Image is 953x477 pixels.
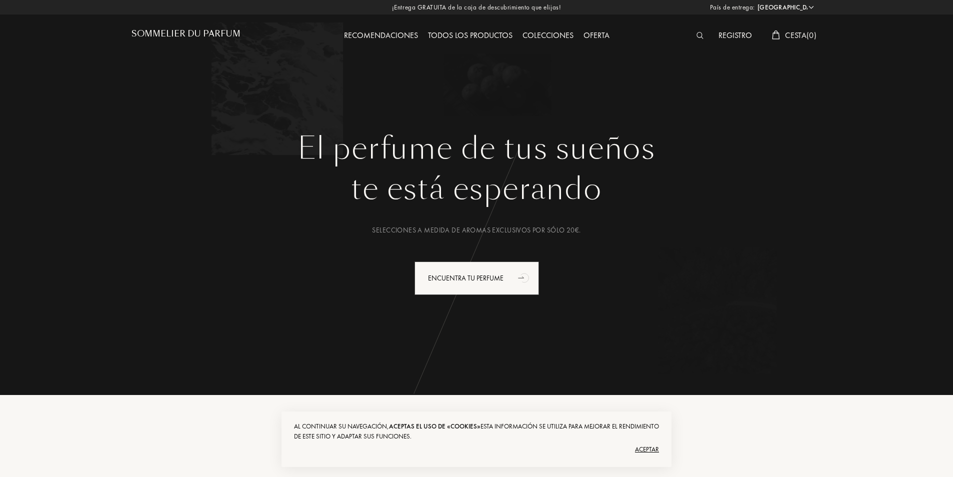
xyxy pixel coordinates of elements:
[713,29,757,42] div: Registro
[294,441,659,457] div: Aceptar
[423,30,517,40] a: Todos los productos
[710,2,755,12] span: País de entrega:
[139,130,814,166] h1: El perfume de tus sueños
[578,29,614,42] div: Oferta
[139,166,814,211] div: te está esperando
[696,32,704,39] img: search_icn_white.svg
[414,261,539,295] div: Encuentra tu perfume
[772,30,780,39] img: cart_white.svg
[785,30,816,40] span: Cesta ( 0 )
[423,29,517,42] div: Todos los productos
[517,30,578,40] a: Colecciones
[131,29,240,42] a: Sommelier du Parfum
[294,421,659,441] div: Al continuar su navegación, Esta información se utiliza para mejorar el rendimiento de este sitio...
[139,225,814,235] div: Selecciones a medida de aromas exclusivos por sólo 20€.
[713,30,757,40] a: Registro
[517,29,578,42] div: Colecciones
[514,267,534,287] div: animation
[339,30,423,40] a: Recomendaciones
[131,29,240,38] h1: Sommelier du Parfum
[407,261,546,295] a: Encuentra tu perfumeanimation
[578,30,614,40] a: Oferta
[389,422,480,430] span: aceptas el uso de «cookies»
[339,29,423,42] div: Recomendaciones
